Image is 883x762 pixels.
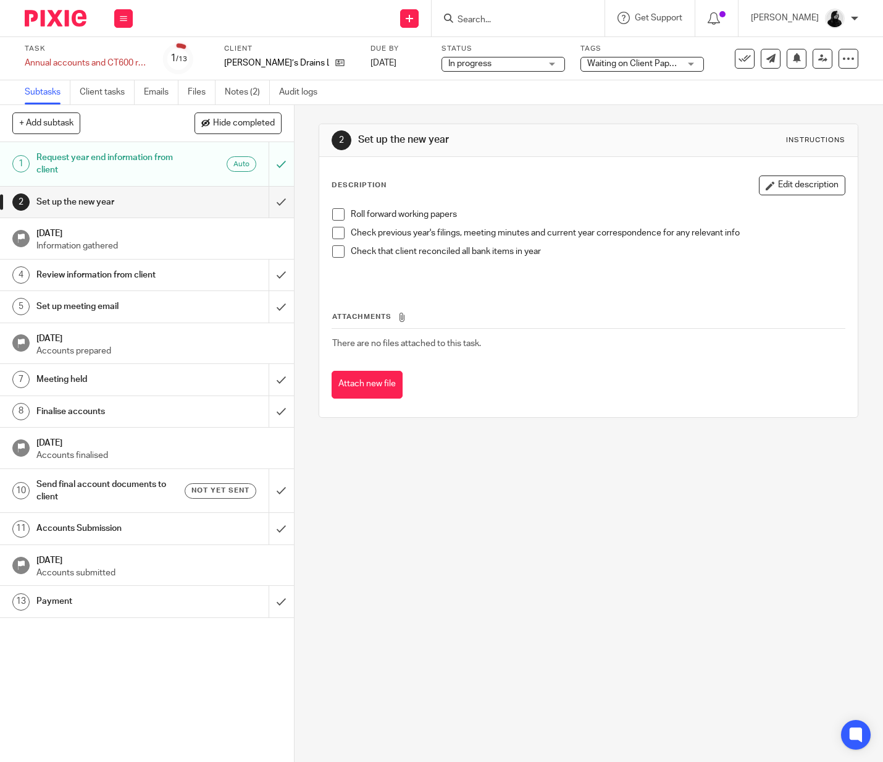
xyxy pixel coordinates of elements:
[25,44,148,54] label: Task
[279,80,327,104] a: Audit logs
[144,80,178,104] a: Emails
[12,193,30,211] div: 2
[36,370,183,389] h1: Meeting held
[370,59,396,67] span: [DATE]
[188,80,216,104] a: Files
[225,80,270,104] a: Notes (2)
[36,266,183,284] h1: Review information from client
[36,567,282,579] p: Accounts submitted
[635,14,682,22] span: Get Support
[751,12,819,24] p: [PERSON_NAME]
[587,59,696,68] span: Waiting on Client Paperwork
[195,112,282,133] button: Hide completed
[12,155,30,172] div: 1
[227,156,256,172] div: Auto
[580,44,704,54] label: Tags
[351,208,845,221] p: Roll forward working papers
[224,44,355,54] label: Client
[332,180,387,190] p: Description
[36,519,183,538] h1: Accounts Submission
[12,112,80,133] button: + Add subtask
[25,10,86,27] img: Pixie
[36,449,282,462] p: Accounts finalised
[786,135,845,145] div: Instructions
[36,297,183,316] h1: Set up meeting email
[12,403,30,420] div: 8
[370,44,426,54] label: Due by
[332,130,351,150] div: 2
[213,119,275,129] span: Hide completed
[224,57,329,69] p: [PERSON_NAME]’s Drains Ltd
[170,51,187,66] div: 1
[332,313,391,320] span: Attachments
[25,80,70,104] a: Subtasks
[191,485,249,496] span: Not yet sent
[332,371,403,399] button: Attach new file
[456,15,567,26] input: Search
[25,57,148,69] div: Annual accounts and CT600 return
[332,339,481,348] span: There are no files attached to this task.
[36,434,282,449] h1: [DATE]
[36,551,282,567] h1: [DATE]
[351,227,845,239] p: Check previous year's filings, meeting minutes and current year correspondence for any relevant info
[12,520,30,538] div: 11
[36,240,282,252] p: Information gathered
[36,224,282,240] h1: [DATE]
[12,266,30,284] div: 4
[12,482,30,499] div: 10
[448,59,492,68] span: In progress
[36,193,183,211] h1: Set up the new year
[825,9,845,28] img: PHOTO-2023-03-20-11-06-28%203.jpg
[36,345,282,357] p: Accounts prepared
[80,80,135,104] a: Client tasks
[12,593,30,611] div: 13
[36,592,183,611] h1: Payment
[358,133,615,146] h1: Set up the new year
[12,371,30,388] div: 7
[36,329,282,345] h1: [DATE]
[36,402,183,421] h1: Finalise accounts
[441,44,565,54] label: Status
[12,298,30,315] div: 5
[759,176,845,195] button: Edit description
[351,245,845,258] p: Check that client reconciled all bank items in year
[36,475,183,507] h1: Send final account documents to client
[36,148,183,180] h1: Request year end information from client
[176,56,187,62] small: /13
